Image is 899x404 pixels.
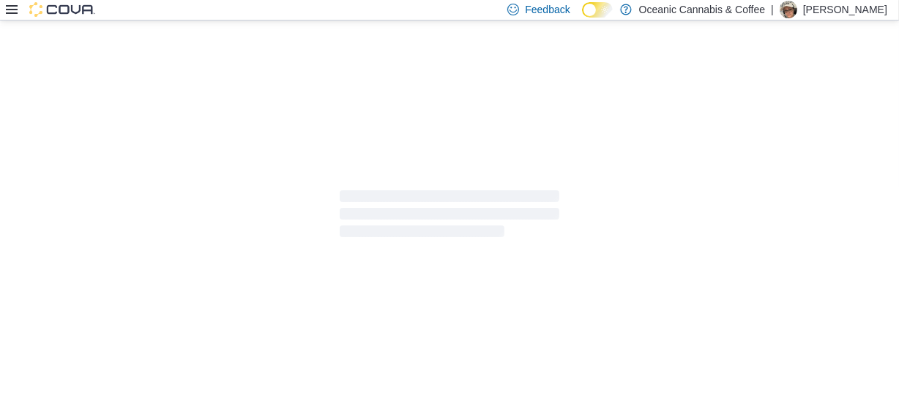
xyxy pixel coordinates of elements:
p: Oceanic Cannabis & Coffee [639,1,766,18]
p: [PERSON_NAME] [803,1,887,18]
div: Tina Parsons [780,1,797,18]
span: Loading [340,193,559,240]
input: Dark Mode [582,2,613,18]
img: Cova [29,2,95,17]
p: | [771,1,774,18]
span: Feedback [525,2,570,17]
